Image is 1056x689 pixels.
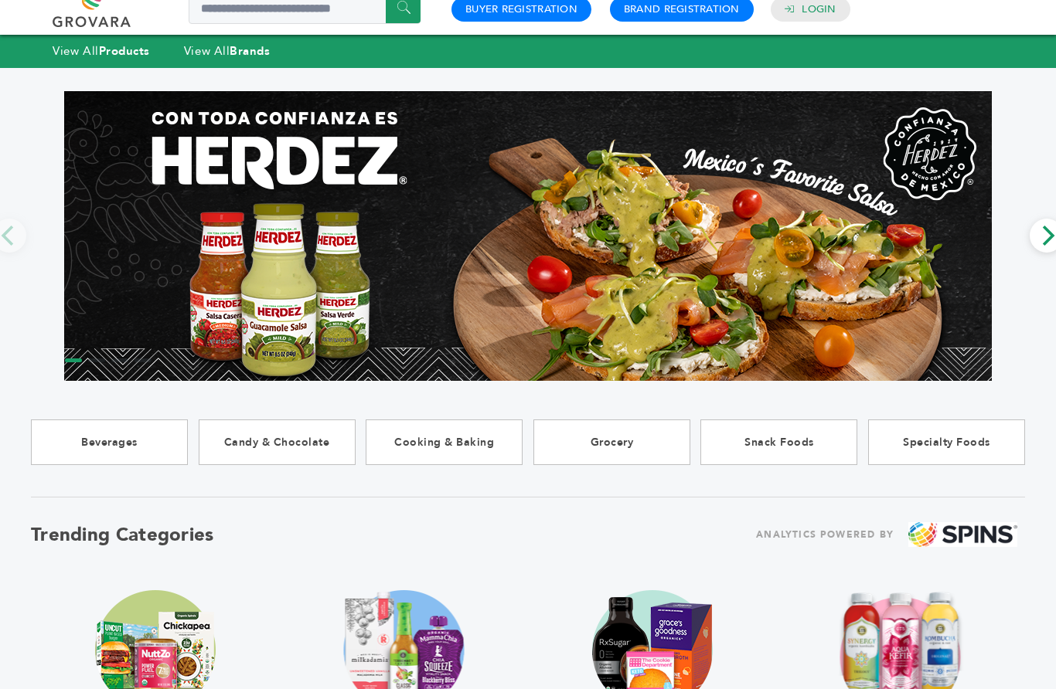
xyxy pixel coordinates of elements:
[908,522,1017,548] img: spins.png
[88,358,105,362] li: Page dot 2
[802,2,836,16] a: Login
[868,419,1025,465] a: Specialty Foods
[65,358,82,362] li: Page dot 1
[366,419,523,465] a: Cooking & Baking
[700,419,857,465] a: Snack Foods
[64,91,992,381] img: Marketplace Top Banner 1
[31,419,188,465] a: Beverages
[31,522,214,548] h2: Trending Categories
[465,2,577,16] a: Buyer Registration
[135,358,152,362] li: Page dot 4
[184,43,271,59] a: View AllBrands
[533,419,690,465] a: Grocery
[624,2,740,16] a: Brand Registration
[53,43,150,59] a: View AllProducts
[99,43,150,59] strong: Products
[111,358,128,362] li: Page dot 3
[756,525,894,545] span: ANALYTICS POWERED BY
[199,419,356,465] a: Candy & Chocolate
[230,43,270,59] strong: Brands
